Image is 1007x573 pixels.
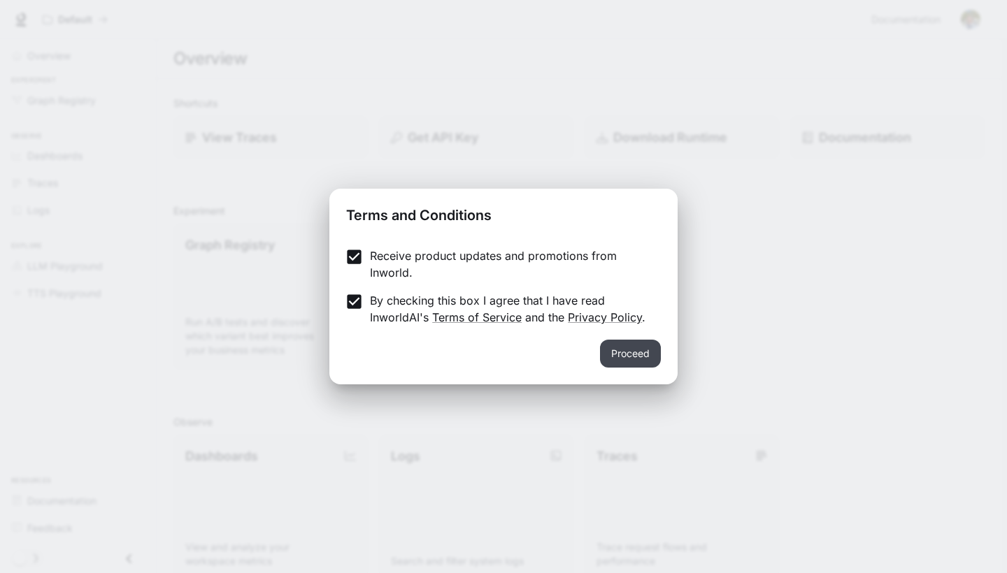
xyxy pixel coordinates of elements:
[432,310,522,324] a: Terms of Service
[370,247,650,281] p: Receive product updates and promotions from Inworld.
[329,189,678,236] h2: Terms and Conditions
[600,340,661,368] button: Proceed
[568,310,642,324] a: Privacy Policy
[370,292,650,326] p: By checking this box I agree that I have read InworldAI's and the .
